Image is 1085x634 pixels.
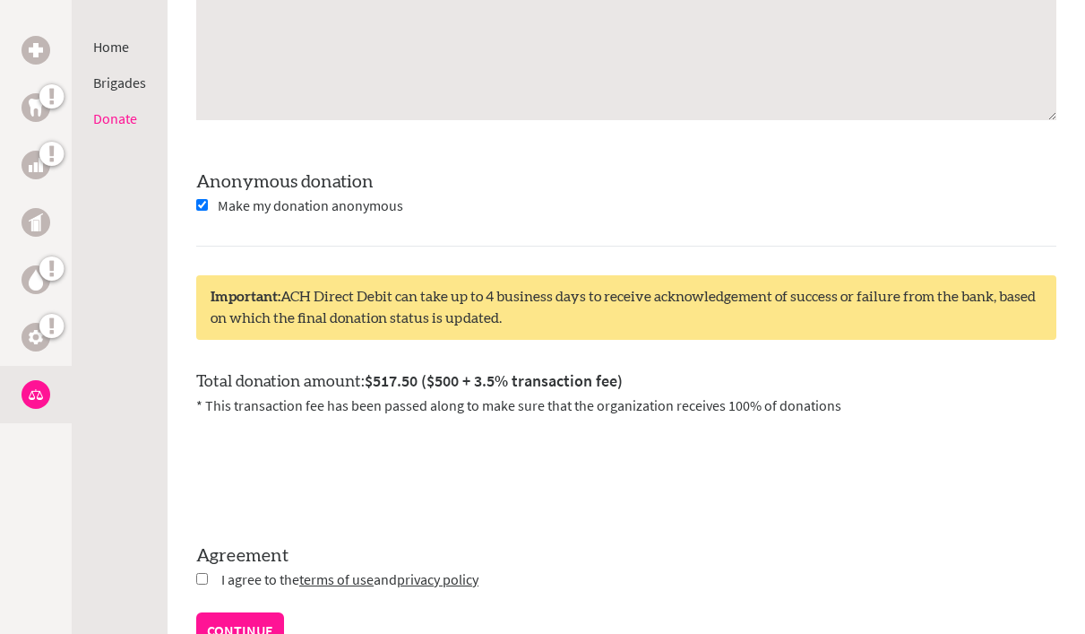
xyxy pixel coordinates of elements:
a: Legal Empowerment [22,380,50,409]
li: Donate [93,108,146,129]
span: $517.50 ($500 + 3.5% transaction fee) [365,370,623,391]
a: Home [93,38,129,56]
li: Brigades [93,72,146,93]
label: Total donation amount: [196,369,623,395]
iframe: reCAPTCHA [196,438,469,508]
img: Engineering [29,330,43,344]
a: terms of use [299,570,374,588]
img: Water [29,269,43,290]
img: Legal Empowerment [29,389,43,400]
img: Medical [29,43,43,57]
a: privacy policy [397,570,478,588]
img: Dental [29,99,43,116]
strong: Important: [211,290,280,304]
div: ACH Direct Debit can take up to 4 business days to receive acknowledgement of success or failure ... [196,275,1056,340]
img: Public Health [29,213,43,231]
span: Make my donation anonymous [218,196,403,214]
a: Public Health [22,208,50,237]
a: Business [22,151,50,179]
img: Business [29,158,43,172]
label: Agreement [196,543,1056,569]
a: Medical [22,36,50,65]
a: Water [22,265,50,294]
p: * This transaction fee has been passed along to make sure that the organization receives 100% of ... [196,395,1056,416]
label: Anonymous donation [196,173,374,191]
a: Brigades [93,74,146,91]
a: Donate [93,109,137,127]
li: Home [93,36,146,57]
a: Engineering [22,323,50,352]
a: Dental [22,93,50,122]
span: I agree to the and [221,570,478,588]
